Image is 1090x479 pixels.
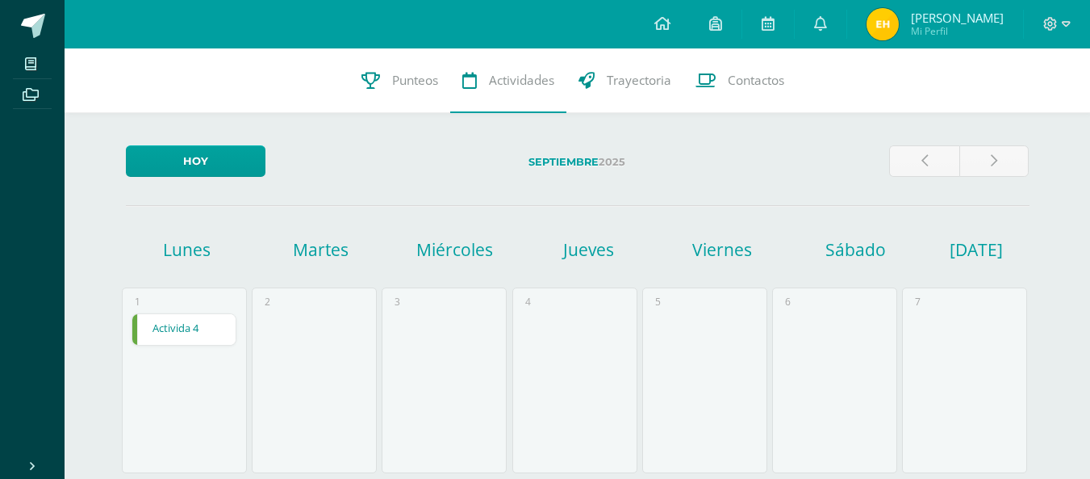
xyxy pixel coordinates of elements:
[349,48,450,113] a: Punteos
[392,72,438,89] span: Punteos
[390,238,519,261] h1: Miércoles
[785,295,791,309] div: 6
[265,295,270,309] div: 2
[915,295,921,309] div: 7
[132,314,236,345] a: Activida 4
[658,238,787,261] h1: Viernes
[791,238,921,261] h1: Sábado
[524,238,653,261] h1: Jueves
[950,238,970,261] h1: [DATE]
[867,8,899,40] img: c133d6713a919d39691093d8d7729d45.png
[728,72,784,89] span: Contactos
[911,24,1004,38] span: Mi Perfil
[278,145,876,179] label: 2025
[123,238,252,261] h1: Lunes
[683,48,796,113] a: Contactos
[911,10,1004,26] span: [PERSON_NAME]
[528,156,599,168] strong: Septiembre
[607,72,671,89] span: Trayectoria
[135,295,140,309] div: 1
[489,72,554,89] span: Actividades
[525,295,531,309] div: 4
[257,238,386,261] h1: Martes
[566,48,683,113] a: Trayectoria
[395,295,400,309] div: 3
[655,295,661,309] div: 5
[126,145,265,177] a: Hoy
[132,313,237,346] div: Activida 4 | Tarea
[450,48,566,113] a: Actividades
